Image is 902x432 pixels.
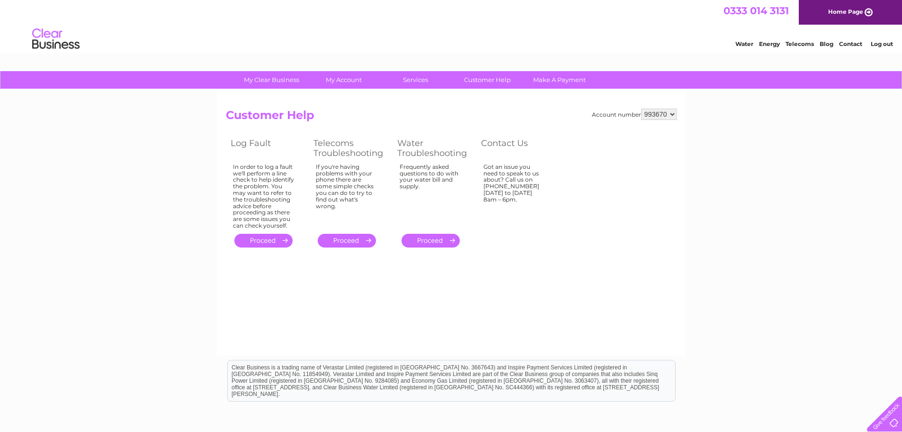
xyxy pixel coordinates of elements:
img: logo.png [32,25,80,54]
th: Log Fault [226,136,309,161]
a: Blog [820,40,833,47]
a: Customer Help [448,71,527,89]
div: Clear Business is a trading name of Verastar Limited (registered in [GEOGRAPHIC_DATA] No. 3667643... [228,5,675,46]
a: My Account [304,71,383,89]
a: Make A Payment [520,71,598,89]
a: Water [735,40,753,47]
div: In order to log a fault we'll perform a line check to help identify the problem. You may want to ... [233,164,295,229]
div: If you're having problems with your phone there are some simple checks you can do to try to find ... [316,164,378,225]
th: Contact Us [476,136,559,161]
a: My Clear Business [232,71,311,89]
a: Log out [871,40,893,47]
th: Telecoms Troubleshooting [309,136,393,161]
h2: Customer Help [226,109,677,127]
a: Energy [759,40,780,47]
a: Contact [839,40,862,47]
th: Water Troubleshooting [393,136,476,161]
a: . [318,234,376,248]
div: Frequently asked questions to do with your water bill and supply. [400,164,462,225]
a: 0333 014 3131 [723,5,789,17]
div: Account number [592,109,677,120]
a: Services [376,71,455,89]
a: . [234,234,293,248]
a: Telecoms [786,40,814,47]
div: Got an issue you need to speak to us about? Call us on [PHONE_NUMBER] [DATE] to [DATE] 8am – 6pm. [483,164,545,225]
a: . [402,234,460,248]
